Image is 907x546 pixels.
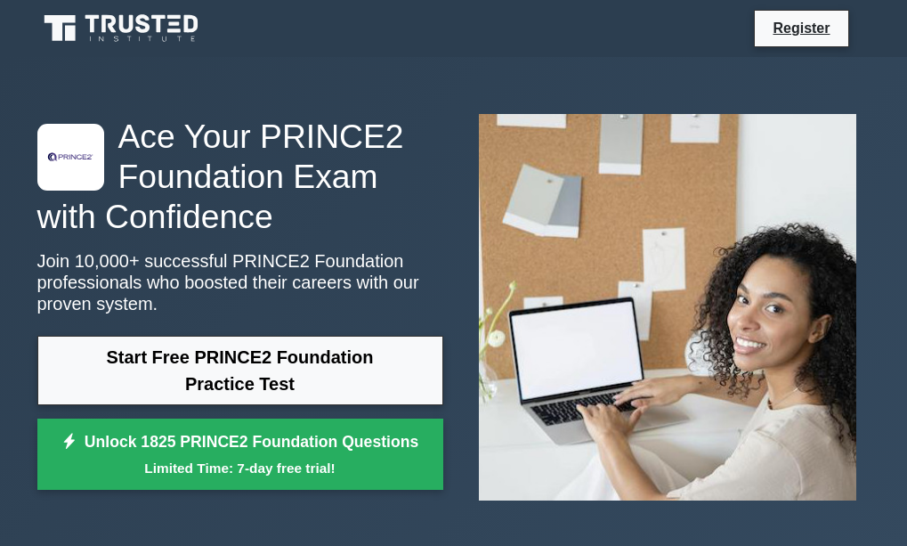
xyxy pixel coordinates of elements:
a: Unlock 1825 PRINCE2 Foundation QuestionsLimited Time: 7-day free trial! [37,419,443,490]
a: Start Free PRINCE2 Foundation Practice Test [37,336,443,405]
small: Limited Time: 7-day free trial! [60,458,421,478]
h1: Ace Your PRINCE2 Foundation Exam with Confidence [37,117,443,236]
p: Join 10,000+ successful PRINCE2 Foundation professionals who boosted their careers with our prove... [37,250,443,314]
a: Register [762,17,840,39]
